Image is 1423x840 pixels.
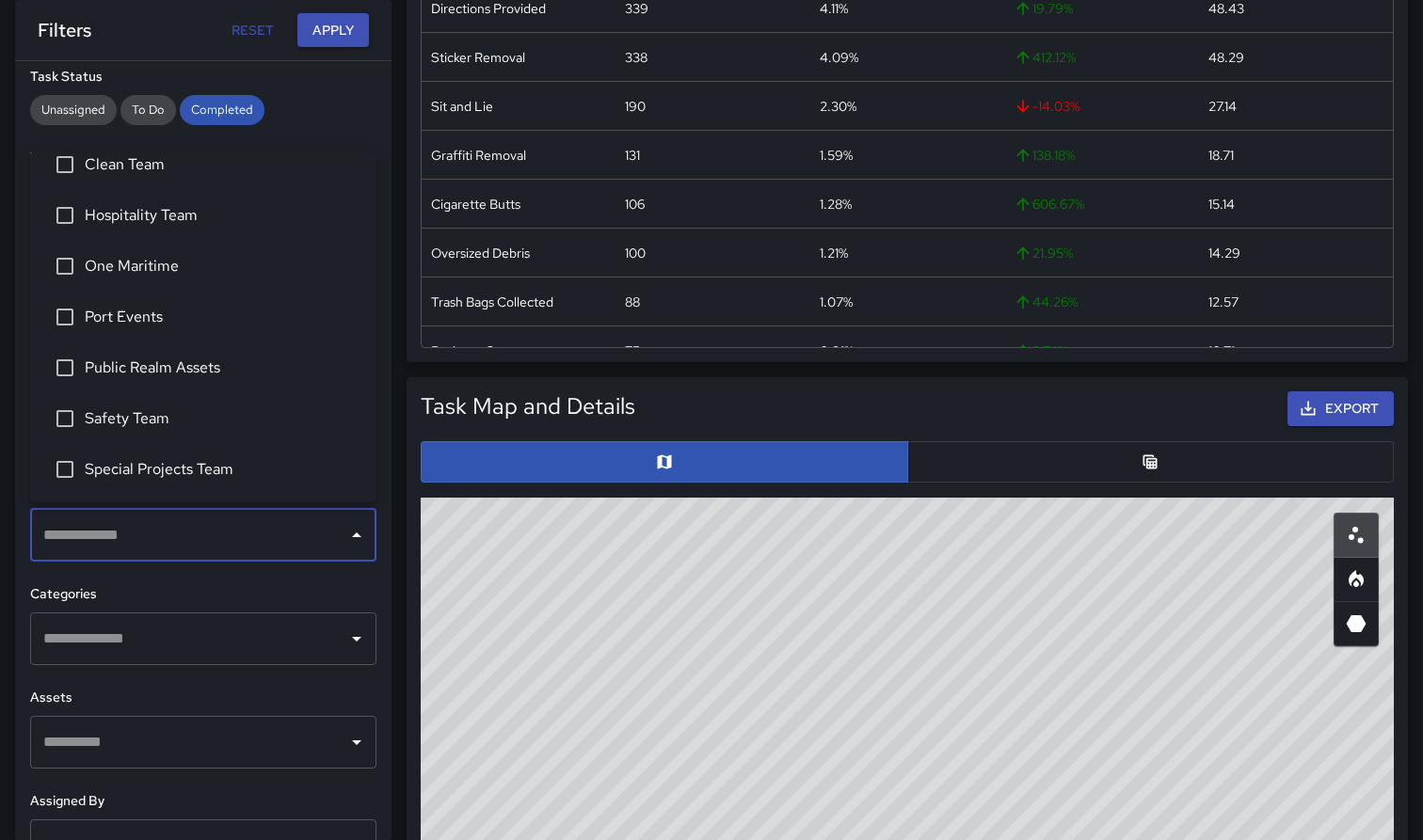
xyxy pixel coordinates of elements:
[222,13,282,48] button: Reset
[431,293,553,311] div: Trash Bags Collected
[431,341,532,360] div: Business Contact
[344,626,370,652] button: Open
[820,97,856,116] div: 2.30%
[1334,557,1379,602] button: Heatmap
[120,95,176,125] div: To Do
[85,153,361,176] span: Clean Team
[625,341,640,360] div: 75
[1208,195,1235,214] div: 15.14
[431,244,530,262] div: Oversized Debris
[1208,146,1234,165] div: 18.71
[1208,97,1237,116] div: 27.14
[1345,568,1367,591] svg: Heatmap
[85,306,361,328] span: Port Events
[85,357,361,379] span: Public Realm Assets
[1014,244,1073,262] span: 21.95 %
[431,146,526,165] div: Graffiti Removal
[30,102,117,118] span: Unassigned
[38,15,91,45] h6: Filters
[1208,244,1240,262] div: 14.29
[1208,48,1244,67] div: 48.29
[30,584,376,605] h6: Categories
[1014,97,1079,116] span: -14.03 %
[655,452,674,471] svg: Map
[820,48,858,67] div: 4.09%
[625,195,645,214] div: 106
[1345,612,1367,635] svg: 3D Heatmap
[431,195,520,214] div: Cigarette Butts
[625,146,640,165] div: 131
[30,67,376,87] h6: Task Status
[85,407,361,430] span: Safety Team
[421,391,635,421] h5: Task Map and Details
[1014,341,1067,360] span: 2.74 %
[1208,341,1235,360] div: 10.71
[820,195,852,214] div: 1.28%
[1334,601,1379,646] button: 3D Heatmap
[180,95,264,125] div: Completed
[30,688,376,708] h6: Assets
[1287,391,1394,426] button: Export
[1141,452,1159,471] svg: Table
[625,293,640,311] div: 88
[1014,195,1084,214] span: 606.67 %
[30,95,117,125] div: Unassigned
[820,146,853,165] div: 1.59%
[625,244,646,262] div: 100
[30,791,376,812] h6: Assigned By
[1208,293,1239,311] div: 12.57
[820,293,853,311] div: 1.07%
[1014,293,1078,311] span: 44.26 %
[431,48,525,67] div: Sticker Removal
[30,148,376,168] h6: Task Source
[625,48,648,67] div: 338
[820,244,848,262] div: 1.21%
[431,97,493,116] div: Sit and Lie
[297,13,369,48] button: Apply
[421,441,908,483] button: Map
[1014,48,1076,67] span: 412.12 %
[820,341,854,360] div: 0.91%
[1334,513,1379,558] button: Scatterplot
[625,97,646,116] div: 190
[907,441,1395,483] button: Table
[120,102,176,118] span: To Do
[85,458,361,481] span: Special Projects Team
[344,729,370,755] button: Open
[85,204,361,227] span: Hospitality Team
[1345,524,1367,547] svg: Scatterplot
[180,102,264,118] span: Completed
[1014,146,1075,165] span: 138.18 %
[85,255,361,277] span: One Maritime
[344,522,370,548] button: Close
